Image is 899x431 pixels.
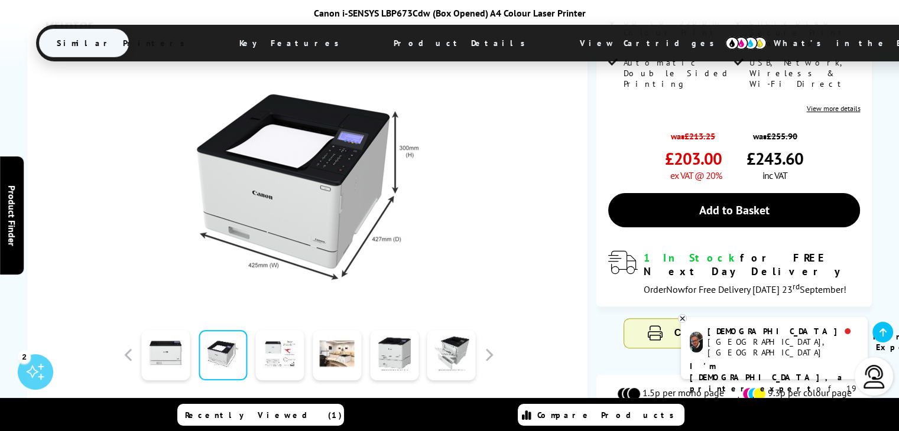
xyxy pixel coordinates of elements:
a: Add to Basket [608,193,861,227]
span: ex VAT @ 20% [670,169,722,181]
a: Compare Products [518,404,684,426]
b: I'm [DEMOGRAPHIC_DATA], a printer expert [690,361,846,394]
span: Recently Viewed (1) [185,410,342,420]
span: Compare Products [537,410,680,420]
span: inc VAT [762,169,787,181]
a: View more details [806,104,860,113]
p: of 19 years! Leave me a message and I'll respond ASAP [690,361,859,428]
span: Similar Printers [39,29,209,57]
span: Product Finder [6,185,18,246]
strike: £213.25 [684,130,715,142]
img: cmyk-icon.svg [725,37,767,50]
span: Product Details [376,29,549,57]
div: modal_delivery [608,251,861,295]
strike: £255.90 [767,130,797,142]
span: was [665,125,722,142]
span: Now [666,283,685,295]
img: user-headset-light.svg [862,365,886,388]
span: £203.00 [665,148,722,169]
div: Canon i-SENSYS LBP673Cdw (Box Opened) A4 Colour Laser Printer [36,7,864,19]
span: Compare to Similar Printers [674,328,800,338]
span: View Cartridges [562,28,743,58]
img: Canon i-SENSYS LBP673Cdw (Box Opened) Thumbnail [193,70,424,302]
span: 1 In Stock [644,251,740,265]
img: chris-livechat.png [690,332,703,352]
span: Key Features [222,29,363,57]
button: Compare to Similar Printers [624,319,844,348]
span: Automatic Double Sided Printing [624,57,732,89]
span: Order for Free Delivery [DATE] 23 September! [644,283,846,295]
span: 1.5p per mono page [642,387,724,401]
sup: rd [793,281,800,292]
div: [GEOGRAPHIC_DATA], [GEOGRAPHIC_DATA] [707,337,858,358]
div: for FREE Next Day Delivery [644,251,861,278]
span: USB, Network, Wireless & Wi-Fi Direct [749,57,858,89]
div: [DEMOGRAPHIC_DATA] [707,326,858,337]
span: £243.60 [747,148,803,169]
div: Toner Cartridge Costs [596,360,872,372]
a: Recently Viewed (1) [177,404,344,426]
div: 2 [18,350,31,363]
span: was [747,125,803,142]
